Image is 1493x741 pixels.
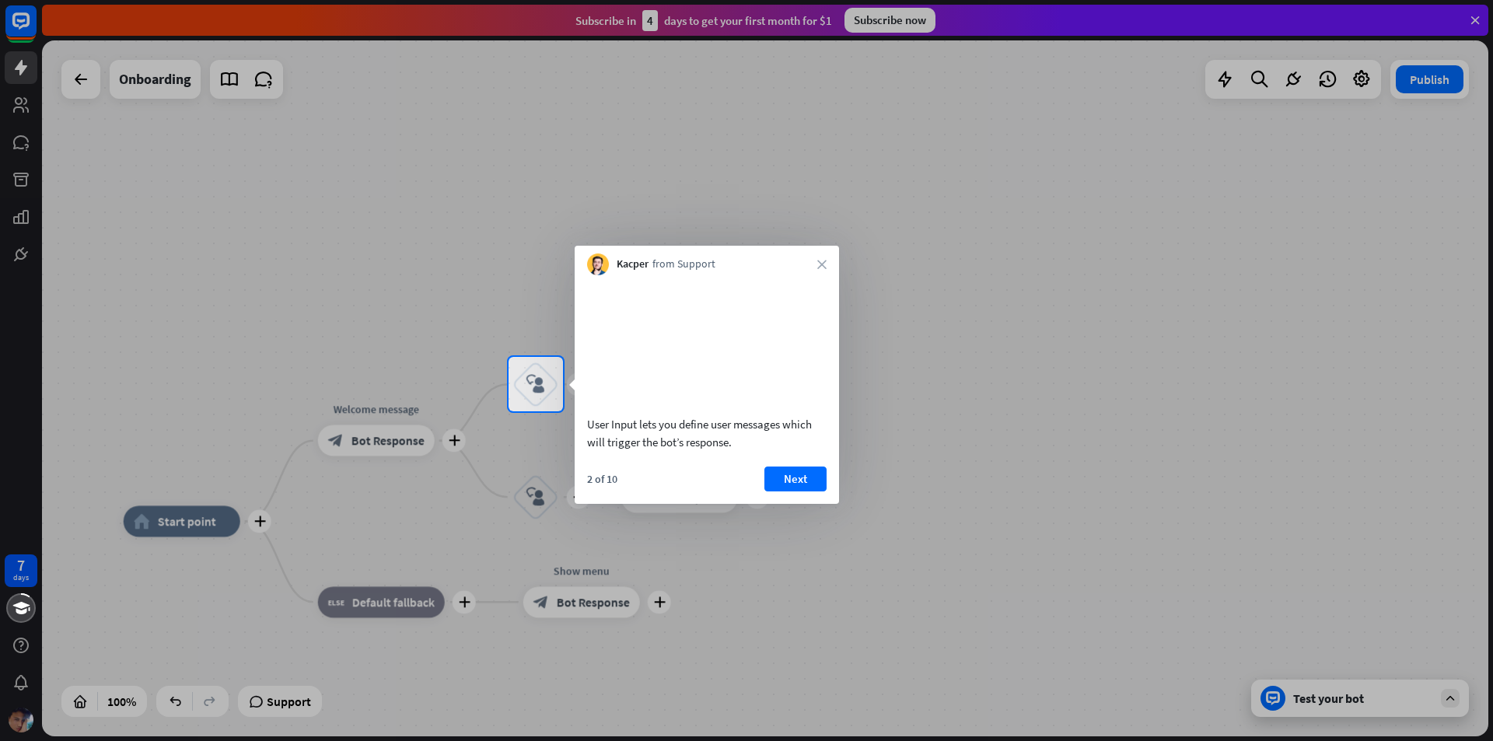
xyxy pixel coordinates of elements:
div: User Input lets you define user messages which will trigger the bot’s response. [587,415,827,451]
button: Next [764,467,827,491]
span: from Support [652,257,715,272]
button: Open LiveChat chat widget [12,6,59,53]
i: close [817,260,827,269]
div: 2 of 10 [587,472,617,486]
i: block_user_input [526,375,545,393]
span: Kacper [617,257,649,272]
